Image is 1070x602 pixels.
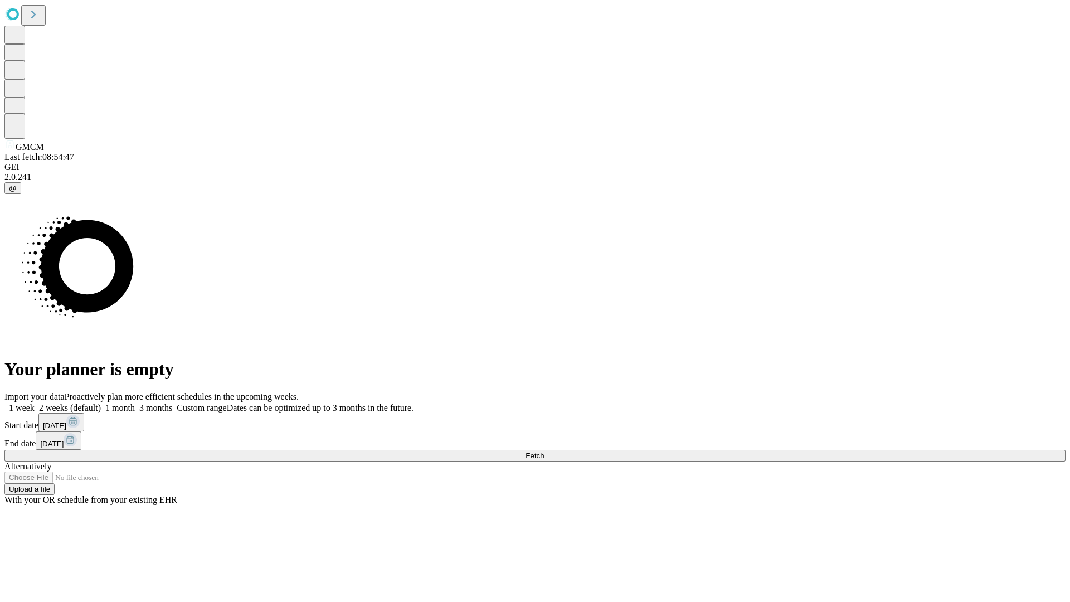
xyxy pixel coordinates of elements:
[4,462,51,471] span: Alternatively
[526,452,544,460] span: Fetch
[43,421,66,430] span: [DATE]
[4,162,1066,172] div: GEI
[39,403,101,412] span: 2 weeks (default)
[65,392,299,401] span: Proactively plan more efficient schedules in the upcoming weeks.
[4,182,21,194] button: @
[36,431,81,450] button: [DATE]
[4,431,1066,450] div: End date
[139,403,172,412] span: 3 months
[9,403,35,412] span: 1 week
[4,359,1066,380] h1: Your planner is empty
[38,413,84,431] button: [DATE]
[4,483,55,495] button: Upload a file
[9,184,17,192] span: @
[4,413,1066,431] div: Start date
[4,392,65,401] span: Import your data
[4,450,1066,462] button: Fetch
[177,403,226,412] span: Custom range
[105,403,135,412] span: 1 month
[227,403,414,412] span: Dates can be optimized up to 3 months in the future.
[4,495,177,504] span: With your OR schedule from your existing EHR
[16,142,44,152] span: GMCM
[40,440,64,448] span: [DATE]
[4,152,74,162] span: Last fetch: 08:54:47
[4,172,1066,182] div: 2.0.241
